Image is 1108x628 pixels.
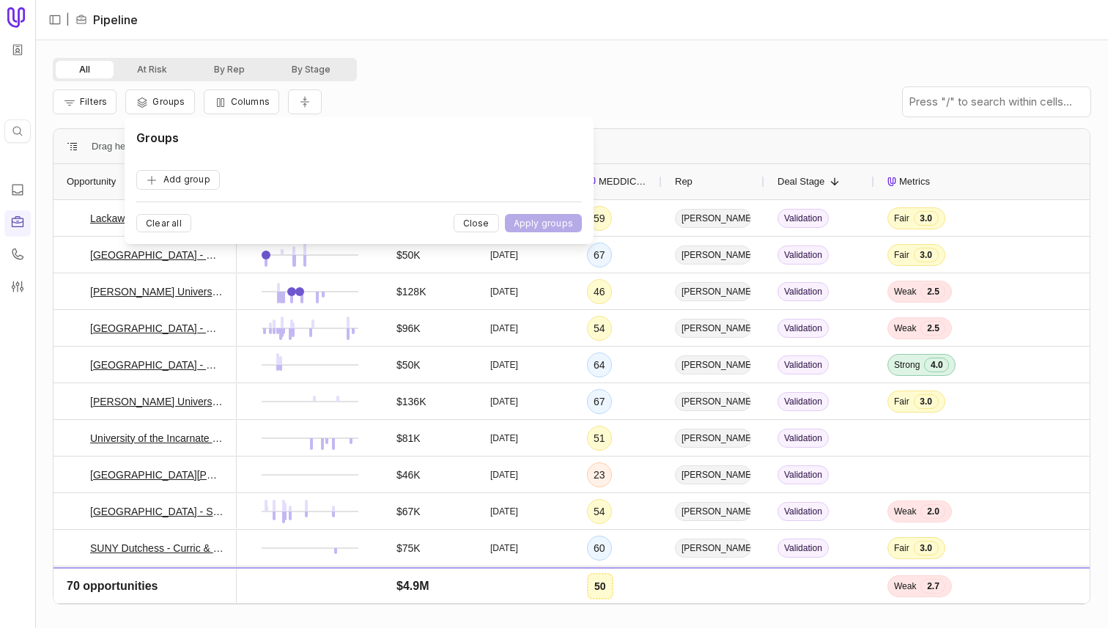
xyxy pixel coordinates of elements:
div: $136K [396,393,426,410]
span: Validation [778,282,829,301]
span: Deal Stage [778,173,824,191]
span: | [66,11,70,29]
a: University of the Incarnate Word - Academic Scheduling + CDP [90,429,224,447]
button: Add group [136,170,220,190]
button: By Stage [268,61,354,78]
time: [DATE] [490,396,518,407]
span: Weak [894,286,916,298]
span: 2.5 [920,284,945,299]
span: Strong [894,359,920,371]
input: Press "/" to search within cells... [903,87,1090,117]
button: By Rep [191,61,268,78]
div: $50K [396,246,421,264]
span: [PERSON_NAME] [675,282,751,301]
span: Strong [894,579,920,591]
span: [PERSON_NAME] [675,502,751,521]
span: Validation [778,465,829,484]
a: [GEOGRAPHIC_DATA] - Scheduling & CDP - 10.24 [90,503,224,520]
div: 59 [594,210,605,227]
time: [DATE] [490,359,518,371]
div: 67 [594,246,605,264]
a: [PERSON_NAME] University - Curric & Cat - 3.24 [90,283,224,300]
div: $81K [396,429,421,447]
span: Filters [80,96,107,107]
div: $96K [396,319,421,337]
span: Weak [894,506,916,517]
div: 60 [594,539,605,557]
button: Collapse all rows [288,89,322,115]
span: Drag here to set row groups [92,138,210,155]
span: Groups [152,96,185,107]
time: [DATE] [490,249,518,261]
a: [GEOGRAPHIC_DATA] - Curriculum & Assessment - 8.24 [90,356,224,374]
div: 70 [594,576,605,594]
div: $67K [396,503,421,520]
time: [DATE] [490,286,518,298]
div: $128K [396,283,426,300]
button: Clear all [136,214,191,232]
li: Pipeline [75,11,138,29]
span: 2.5 [920,321,945,336]
div: 67 [594,393,605,410]
div: Row Groups [92,138,210,155]
time: [DATE] [490,579,518,591]
span: Fair [894,396,909,407]
span: Columns [231,96,270,107]
span: Fair [894,249,909,261]
span: [PERSON_NAME] [675,209,751,228]
span: 3.0 [914,211,939,226]
time: [DATE] [490,469,518,481]
span: Validation [778,355,829,374]
span: Validation [778,429,829,448]
span: Opportunity [67,173,116,191]
span: [PERSON_NAME] [675,539,751,558]
button: Apply groups [505,214,582,232]
span: [PERSON_NAME] [675,429,751,448]
a: [GEOGRAPHIC_DATA] - Class CDP FWM - 5.24 [90,319,224,337]
div: Metrics [887,164,1081,199]
span: Validation [778,245,829,265]
div: 46 [594,283,605,300]
span: [PERSON_NAME] [675,319,751,338]
span: Fair [894,542,909,554]
span: 4.0 [924,577,949,592]
div: 64 [594,356,605,374]
button: Expand sidebar [44,9,66,31]
span: Validation [778,575,829,594]
span: Weak [894,322,916,334]
span: Rep [675,173,692,191]
a: [PERSON_NAME] University - Class, CDP, FWM - 8.24 [90,393,224,410]
div: MEDDICC Score [587,164,649,199]
span: 4.0 [924,358,949,372]
span: Validation [778,209,829,228]
span: Validation [778,392,829,411]
span: [PERSON_NAME] [675,355,751,374]
button: Group Pipeline [125,89,194,114]
span: [PERSON_NAME] [675,465,751,484]
button: Columns [204,89,279,114]
time: [DATE] [490,322,518,334]
span: 3.0 [914,541,939,555]
div: $50K [396,356,421,374]
span: [PERSON_NAME] [675,392,751,411]
button: Workspace [7,39,29,61]
button: At Risk [114,61,191,78]
div: 23 [594,466,605,484]
a: Lackawanna College - Curric & Cat - 11.23 [90,210,224,227]
div: $73K [396,576,421,594]
span: 2.0 [920,504,945,519]
span: [PERSON_NAME] [675,575,751,594]
a: [GEOGRAPHIC_DATA][PERSON_NAME] - Class and Events Scheduling - 9.24 [90,466,224,484]
time: [DATE] [490,542,518,554]
span: [PERSON_NAME] [675,245,751,265]
span: Validation [778,502,829,521]
span: Validation [778,539,829,558]
a: [GEOGRAPHIC_DATA] - Curriculum & Catalog - 3.24 [90,246,224,264]
span: MEDDICC Score [599,173,649,191]
h1: Groups [136,129,179,147]
div: 51 [594,429,605,447]
span: 3.0 [914,248,939,262]
div: 54 [594,503,605,520]
span: Fair [894,213,909,224]
a: Claremont [PERSON_NAME][GEOGRAPHIC_DATA] - Academic Scheduling & FWM - 10.24 [90,576,224,594]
